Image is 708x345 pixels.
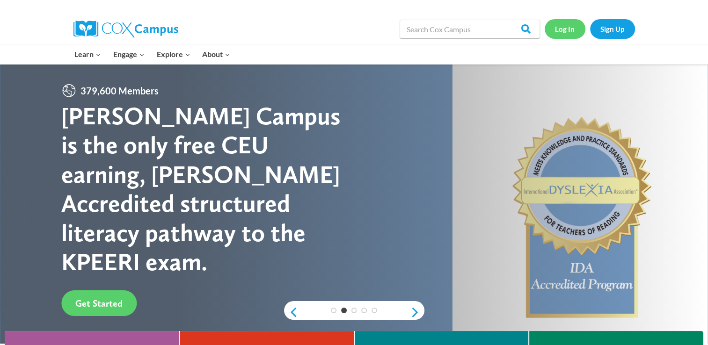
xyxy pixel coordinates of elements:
[61,101,354,276] div: [PERSON_NAME] Campus is the only free CEU earning, [PERSON_NAME] Accredited structured literacy p...
[284,303,424,322] div: content slider buttons
[341,308,347,313] a: 2
[410,307,424,318] a: next
[545,19,635,38] nav: Secondary Navigation
[69,44,236,64] nav: Primary Navigation
[151,44,197,64] button: Child menu of Explore
[61,290,137,316] a: Get Started
[361,308,367,313] a: 4
[590,19,635,38] a: Sign Up
[545,19,585,38] a: Log In
[284,307,298,318] a: previous
[107,44,151,64] button: Child menu of Engage
[372,308,377,313] a: 5
[196,44,236,64] button: Child menu of About
[69,44,108,64] button: Child menu of Learn
[400,20,540,38] input: Search Cox Campus
[351,308,357,313] a: 3
[77,83,162,98] span: 379,600 Members
[331,308,336,313] a: 1
[75,298,123,309] span: Get Started
[73,21,178,37] img: Cox Campus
